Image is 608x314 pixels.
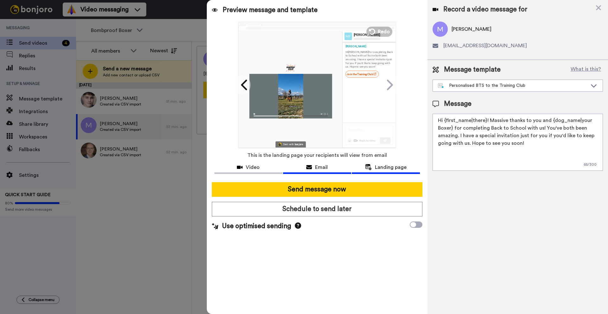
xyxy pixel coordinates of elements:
img: 010dfeb2-b11a-4840-80ae-cad3b7f67d89 [286,64,295,72]
img: reply-preview.svg [345,125,393,144]
img: nextgen-template.svg [438,83,444,88]
span: This is the landing page your recipients will view from email [247,148,387,162]
button: Schedule to send later [212,202,422,216]
button: What is this? [569,65,603,74]
textarea: Hi {first_name|there}! Massive thanks to you and {dog_name|your Boxer} for completing Back to Sch... [433,114,603,171]
span: Video [246,163,260,171]
span: Email [315,163,328,171]
div: Personalised BTS to the Training Club [438,82,587,89]
button: Send message now [212,182,422,197]
p: Hi [PERSON_NAME] for completing Back to School with us! You've both been amazing. I have a specia... [345,50,393,68]
span: Use optimised sending [222,221,291,231]
span: [EMAIL_ADDRESS][DOMAIN_NAME] [443,42,527,49]
div: Sent with [283,143,294,145]
div: [PERSON_NAME] [345,44,393,48]
img: player-controls-full.svg [249,111,332,118]
span: Landing page [375,163,407,171]
a: Join the Training Club [345,71,379,77]
span: Message [444,99,472,109]
div: bonjoro [295,143,303,145]
span: Message template [444,65,501,74]
img: Bonjoro Logo [278,143,282,146]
